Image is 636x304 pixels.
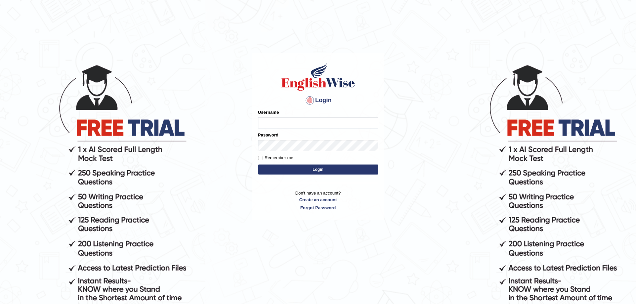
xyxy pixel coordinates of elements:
img: Logo of English Wise sign in for intelligent practice with AI [280,62,356,92]
p: Don't have an account? [258,190,378,211]
h4: Login [258,95,378,106]
input: Remember me [258,156,262,160]
label: Username [258,109,279,115]
button: Login [258,165,378,175]
label: Password [258,132,278,138]
label: Remember me [258,155,293,161]
a: Create an account [258,197,378,203]
a: Forgot Password [258,205,378,211]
